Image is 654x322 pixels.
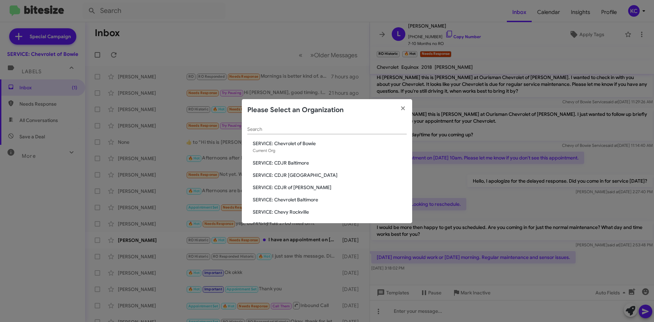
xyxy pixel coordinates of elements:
[253,221,407,228] span: SERVICE: Honda Laurel
[253,184,407,191] span: SERVICE: CDJR of [PERSON_NAME]
[253,159,407,166] span: SERVICE: CDJR Baltimore
[253,140,407,147] span: SERVICE: Chevrolet of Bowie
[247,105,344,116] h2: Please Select an Organization
[253,172,407,179] span: SERVICE: CDJR [GEOGRAPHIC_DATA]
[253,209,407,215] span: SERVICE: Chevy Rockville
[253,196,407,203] span: SERVICE: Chevrolet Baltimore
[253,148,275,153] span: Current Org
